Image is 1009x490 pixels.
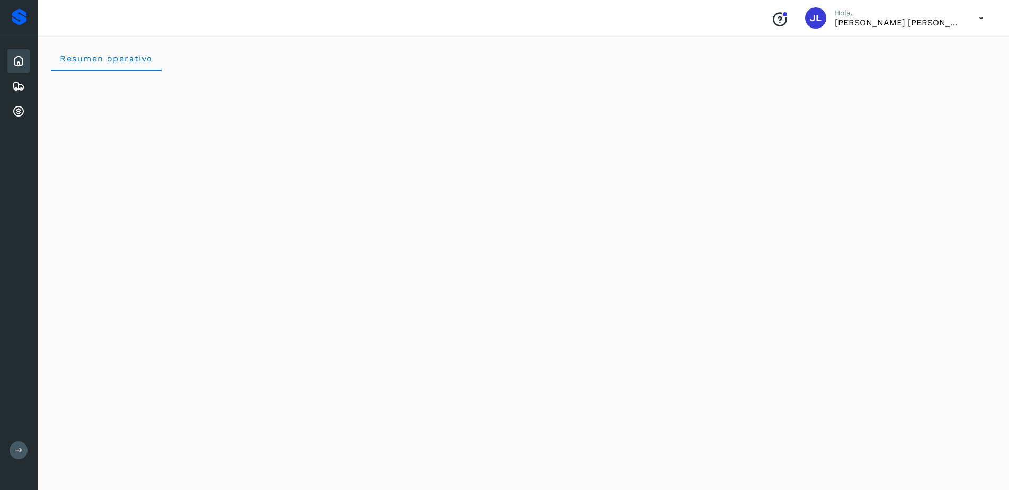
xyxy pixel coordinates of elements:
p: José Luis Salinas Maldonado [835,17,962,28]
div: Inicio [7,49,30,73]
p: Hola, [835,8,962,17]
span: Resumen operativo [59,54,153,64]
div: Cuentas por cobrar [7,100,30,123]
div: Embarques [7,75,30,98]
